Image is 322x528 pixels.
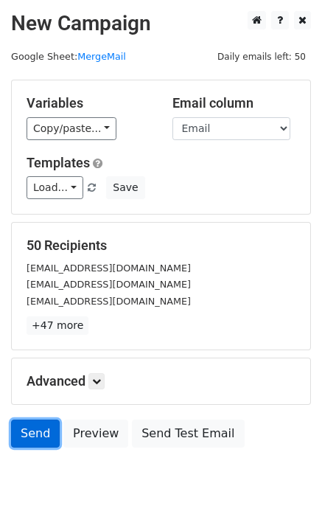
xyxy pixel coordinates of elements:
h2: New Campaign [11,11,311,36]
small: [EMAIL_ADDRESS][DOMAIN_NAME] [27,296,191,307]
h5: Email column [172,95,296,111]
h5: 50 Recipients [27,237,295,254]
a: Daily emails left: 50 [212,51,311,62]
a: Copy/paste... [27,117,116,140]
iframe: Chat Widget [248,457,322,528]
h5: Variables [27,95,150,111]
a: Templates [27,155,90,170]
a: Preview [63,420,128,448]
small: Google Sheet: [11,51,126,62]
small: [EMAIL_ADDRESS][DOMAIN_NAME] [27,279,191,290]
a: Send [11,420,60,448]
a: +47 more [27,316,88,335]
a: MergeMail [77,51,126,62]
span: Daily emails left: 50 [212,49,311,65]
small: [EMAIL_ADDRESS][DOMAIN_NAME] [27,263,191,274]
button: Save [106,176,144,199]
a: Load... [27,176,83,199]
h5: Advanced [27,373,295,389]
a: Send Test Email [132,420,244,448]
